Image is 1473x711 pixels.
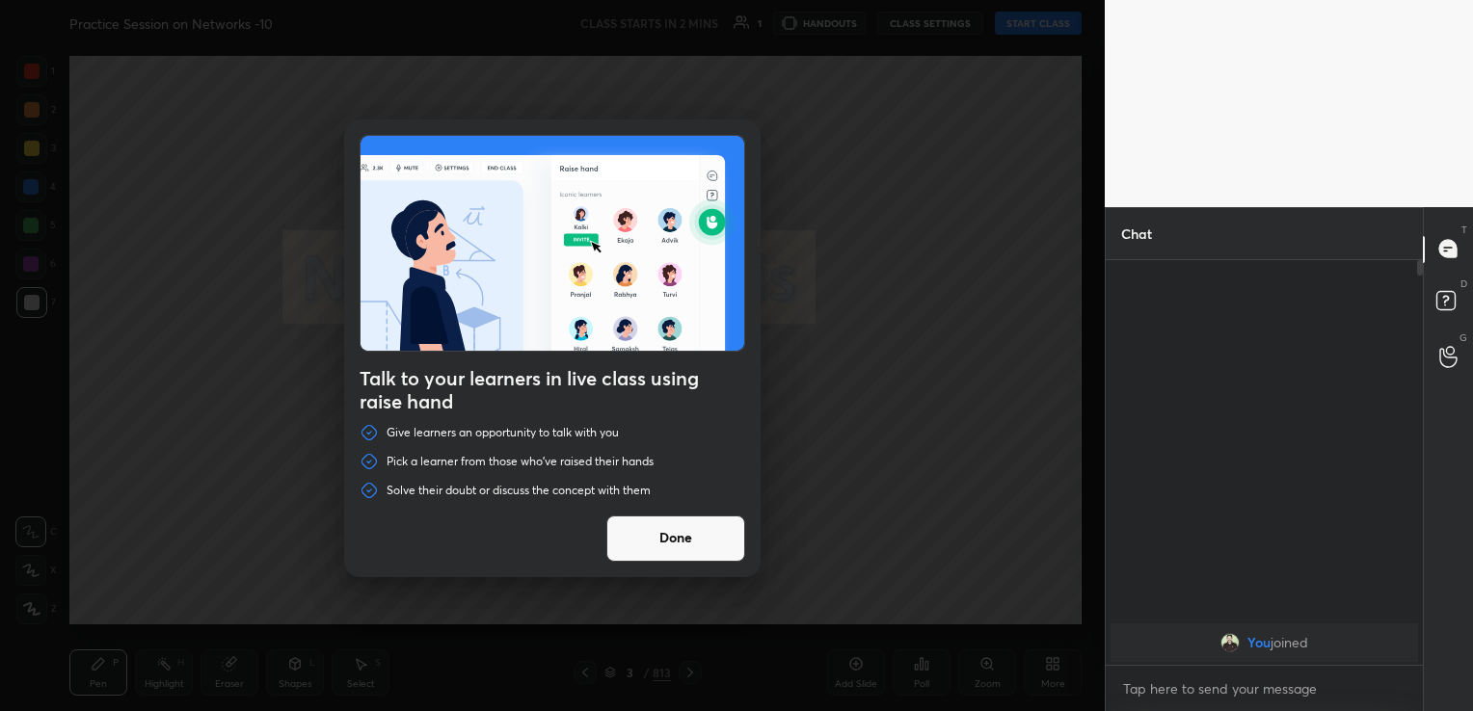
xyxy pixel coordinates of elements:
[1461,223,1467,237] p: T
[387,454,654,469] p: Pick a learner from those who've raised their hands
[360,367,745,413] h4: Talk to your learners in live class using raise hand
[1460,276,1467,291] p: D
[387,425,619,440] p: Give learners an opportunity to talk with you
[1460,330,1467,345] p: G
[1106,619,1423,666] div: grid
[1271,635,1308,650] span: joined
[1106,208,1167,259] p: Chat
[1220,633,1240,652] img: 92155e9b22ef4df58f3aabcf37ccfb9e.jpg
[606,515,745,562] button: Done
[1247,635,1271,650] span: You
[387,483,651,498] p: Solve their doubt or discuss the concept with them
[361,136,744,351] img: preRahAdop.42c3ea74.svg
